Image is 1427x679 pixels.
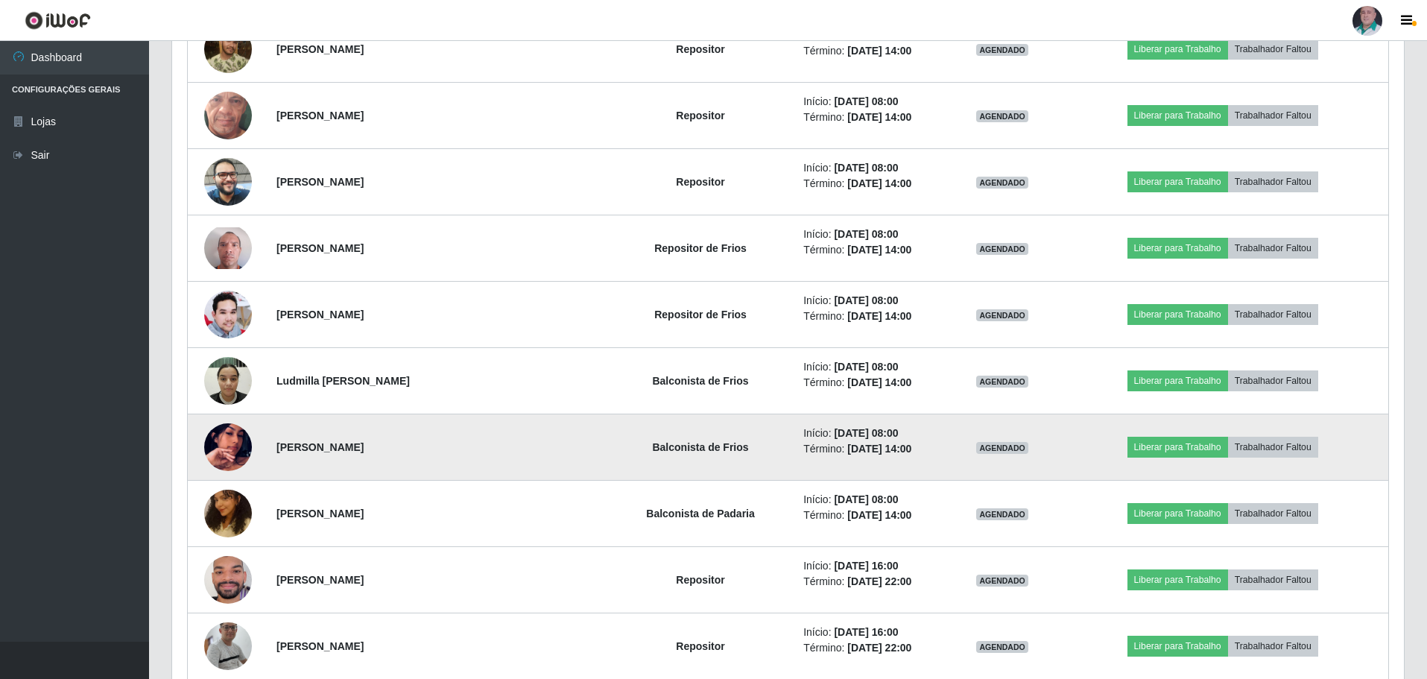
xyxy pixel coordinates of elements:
[646,508,755,519] strong: Balconista de Padaria
[803,176,939,192] li: Término:
[652,441,748,453] strong: Balconista de Frios
[1228,39,1318,60] button: Trabalhador Faltou
[1228,370,1318,391] button: Trabalhador Faltou
[834,294,898,306] time: [DATE] 08:00
[803,293,939,309] li: Início:
[25,11,91,30] img: CoreUI Logo
[676,574,724,586] strong: Repositor
[803,242,939,258] li: Término:
[276,176,364,188] strong: [PERSON_NAME]
[1228,105,1318,126] button: Trabalhador Faltou
[976,44,1028,56] span: AGENDADO
[834,95,898,107] time: [DATE] 08:00
[803,441,939,457] li: Término:
[803,309,939,324] li: Término:
[803,375,939,391] li: Término:
[1228,636,1318,657] button: Trabalhador Faltou
[1127,437,1228,458] button: Liberar para Trabalho
[1228,304,1318,325] button: Trabalhador Faltou
[1127,105,1228,126] button: Liberar para Trabalho
[976,243,1028,255] span: AGENDADO
[276,43,364,55] strong: [PERSON_NAME]
[976,575,1028,587] span: AGENDADO
[834,162,898,174] time: [DATE] 08:00
[803,558,939,574] li: Início:
[847,443,911,455] time: [DATE] 14:00
[847,376,911,388] time: [DATE] 14:00
[1228,569,1318,590] button: Trabalhador Faltou
[204,527,252,633] img: 1737393638088.jpeg
[1228,171,1318,192] button: Trabalhador Faltou
[204,471,252,556] img: 1738285183050.jpeg
[976,309,1028,321] span: AGENDADO
[834,427,898,439] time: [DATE] 08:00
[276,110,364,121] strong: [PERSON_NAME]
[654,309,747,320] strong: Repositor de Frios
[834,626,898,638] time: [DATE] 16:00
[276,375,410,387] strong: Ludmilla [PERSON_NAME]
[847,244,911,256] time: [DATE] 14:00
[976,442,1028,454] span: AGENDADO
[204,291,252,338] img: 1744284341350.jpeg
[1127,636,1228,657] button: Liberar para Trabalho
[803,426,939,441] li: Início:
[276,574,364,586] strong: [PERSON_NAME]
[1127,569,1228,590] button: Liberar para Trabalho
[1228,437,1318,458] button: Trabalhador Faltou
[276,441,364,453] strong: [PERSON_NAME]
[847,45,911,57] time: [DATE] 14:00
[803,94,939,110] li: Início:
[847,509,911,521] time: [DATE] 14:00
[652,375,748,387] strong: Balconista de Frios
[847,310,911,322] time: [DATE] 14:00
[834,560,898,572] time: [DATE] 16:00
[204,227,252,270] img: 1701787542098.jpeg
[204,349,252,412] img: 1751847182562.jpeg
[834,493,898,505] time: [DATE] 08:00
[834,228,898,240] time: [DATE] 08:00
[803,160,939,176] li: Início:
[803,110,939,125] li: Término:
[676,110,724,121] strong: Repositor
[803,492,939,508] li: Início:
[204,150,252,213] img: 1755090695387.jpeg
[976,376,1028,388] span: AGENDADO
[847,177,911,189] time: [DATE] 14:00
[803,227,939,242] li: Início:
[276,309,364,320] strong: [PERSON_NAME]
[803,508,939,523] li: Término:
[1127,171,1228,192] button: Liberar para Trabalho
[1228,503,1318,524] button: Trabalhador Faltou
[676,640,724,652] strong: Repositor
[676,43,724,55] strong: Repositor
[276,242,364,254] strong: [PERSON_NAME]
[847,111,911,123] time: [DATE] 14:00
[976,177,1028,189] span: AGENDADO
[204,25,252,73] img: 1695042279067.jpeg
[276,640,364,652] strong: [PERSON_NAME]
[676,176,724,188] strong: Repositor
[834,361,898,373] time: [DATE] 08:00
[976,110,1028,122] span: AGENDADO
[1127,304,1228,325] button: Liberar para Trabalho
[803,625,939,640] li: Início:
[654,242,747,254] strong: Repositor de Frios
[976,641,1028,653] span: AGENDADO
[276,508,364,519] strong: [PERSON_NAME]
[1127,238,1228,259] button: Liberar para Trabalho
[1228,238,1318,259] button: Trabalhador Faltou
[976,508,1028,520] span: AGENDADO
[847,642,911,654] time: [DATE] 22:00
[803,640,939,656] li: Término:
[1127,39,1228,60] button: Liberar para Trabalho
[1127,370,1228,391] button: Liberar para Trabalho
[1127,503,1228,524] button: Liberar para Trabalho
[204,405,252,490] img: 1758229509214.jpeg
[803,574,939,590] li: Término:
[803,359,939,375] li: Início:
[847,575,911,587] time: [DATE] 22:00
[803,43,939,59] li: Término:
[204,63,252,168] img: 1725533937755.jpeg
